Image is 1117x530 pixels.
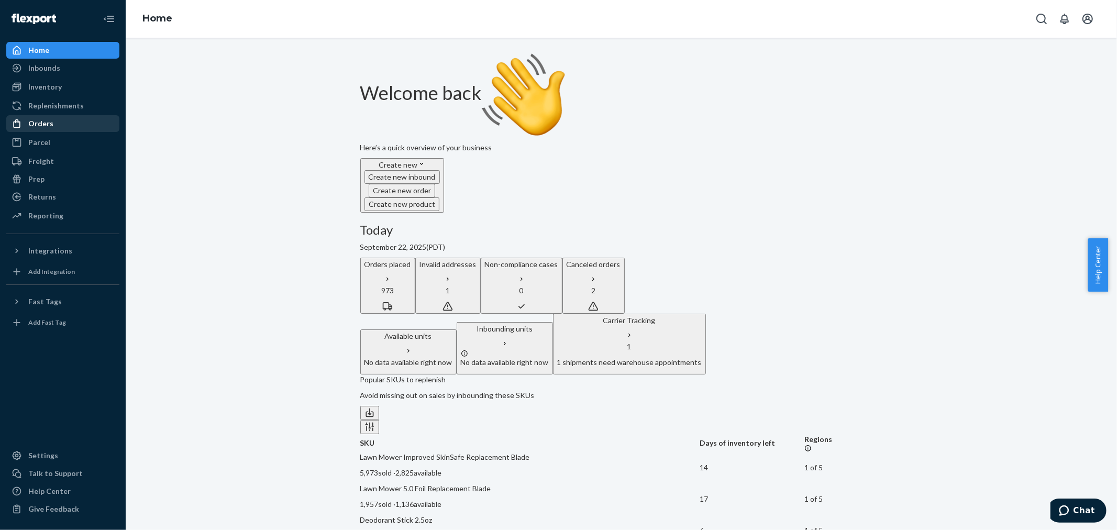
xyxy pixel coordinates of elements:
button: Close Navigation [98,8,119,29]
span: 1 [446,286,450,295]
p: Deodorant Stick 2.5oz [360,515,700,525]
p: sold · available [360,499,700,510]
button: Create new inbound [364,170,440,184]
span: 2 [591,286,595,295]
div: Talk to Support [28,468,83,479]
p: September 22, 2025 ( PDT ) [360,242,883,252]
a: Add Fast Tag [6,314,119,331]
button: Create newCreate new inboundCreate new orderCreate new product [360,158,444,213]
a: Returns [6,189,119,205]
span: 1,957 [360,500,379,509]
button: Carrier Tracking11 shipments need warehouse appointments [553,314,706,374]
button: Help Center [1088,238,1108,292]
button: Integrations [6,242,119,259]
div: Give Feedback [28,504,79,514]
div: Add Integration [28,267,75,276]
iframe: Opens a widget where you can chat to one of our agents [1050,499,1107,525]
a: Replenishments [6,97,119,114]
button: Fast Tags [6,293,119,310]
a: Freight [6,153,119,170]
span: Create new order [373,186,431,195]
div: Prep [28,174,45,184]
button: Inbounding unitsNo data available right now [457,322,553,374]
span: 1,136 [396,500,414,509]
a: Add Integration [6,263,119,280]
h1: Welcome back [360,53,883,137]
p: Inbounding units [461,324,549,334]
p: sold · available [360,468,700,478]
p: Lawn Mower 5.0 Foil Replacement Blade [360,483,700,494]
p: Avoid missing out on sales by inbounding these SKUs [360,390,883,401]
button: Orders placed 973 [360,258,415,314]
a: Reporting [6,207,119,224]
div: 14 [700,462,804,473]
button: Give Feedback [6,501,119,517]
div: 1 of 5 [804,462,883,473]
p: Carrier Tracking [557,315,702,326]
img: hand-wave emoji [482,53,566,137]
span: Create new inbound [369,172,436,181]
p: Popular SKUs to replenish [360,374,883,385]
p: Canceled orders [567,259,621,270]
th: Days of inventory left [700,434,804,452]
div: Add Fast Tag [28,318,66,327]
span: 1 [627,342,632,351]
p: Invalid addresses [419,259,477,270]
span: 0 [519,286,524,295]
div: Returns [28,192,56,202]
div: Inventory [28,82,62,92]
a: Home [142,13,172,24]
th: SKU [360,434,700,452]
button: Available unitsNo data available right now [360,329,457,374]
button: Invalid addresses 1 [415,258,481,314]
a: Inventory [6,79,119,95]
button: Talk to Support [6,465,119,482]
h3: Today [360,223,883,237]
span: 973 [381,286,394,295]
span: Create new product [369,200,435,208]
div: Inbounds [28,63,60,73]
div: Replenishments [28,101,84,111]
div: Integrations [28,246,72,256]
div: Settings [28,450,58,461]
div: Reporting [28,211,63,221]
ol: breadcrumbs [134,4,181,34]
div: Parcel [28,137,50,148]
div: Regions [804,434,883,452]
div: 1 of 5 [804,494,883,504]
button: Create new order [369,184,435,197]
a: Settings [6,447,119,464]
a: Prep [6,171,119,187]
div: Fast Tags [28,296,62,307]
button: Open notifications [1054,8,1075,29]
a: Parcel [6,134,119,151]
img: Flexport logo [12,14,56,24]
p: Lawn Mower Improved SkinSafe Replacement Blade [360,452,700,462]
div: 17 [700,494,804,504]
p: 1 shipments need warehouse appointments [557,357,702,368]
div: Home [28,45,49,56]
a: Inbounds [6,60,119,76]
button: Non-compliance cases 0 [481,258,562,314]
p: Non-compliance cases [485,259,558,270]
span: 2,825 [396,468,414,477]
div: Freight [28,156,54,167]
a: Orders [6,115,119,132]
p: No data available right now [461,357,549,368]
a: Help Center [6,483,119,500]
button: Open Search Box [1031,8,1052,29]
div: Orders [28,118,53,129]
div: Help Center [28,486,71,496]
button: Create new product [364,197,439,211]
p: Here’s a quick overview of your business [360,142,883,153]
button: Open account menu [1077,8,1098,29]
span: 5,973 [360,468,379,477]
p: Orders placed [364,259,411,270]
p: Available units [364,331,452,341]
p: No data available right now [364,357,452,368]
button: Canceled orders 2 [562,258,625,314]
a: Home [6,42,119,59]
